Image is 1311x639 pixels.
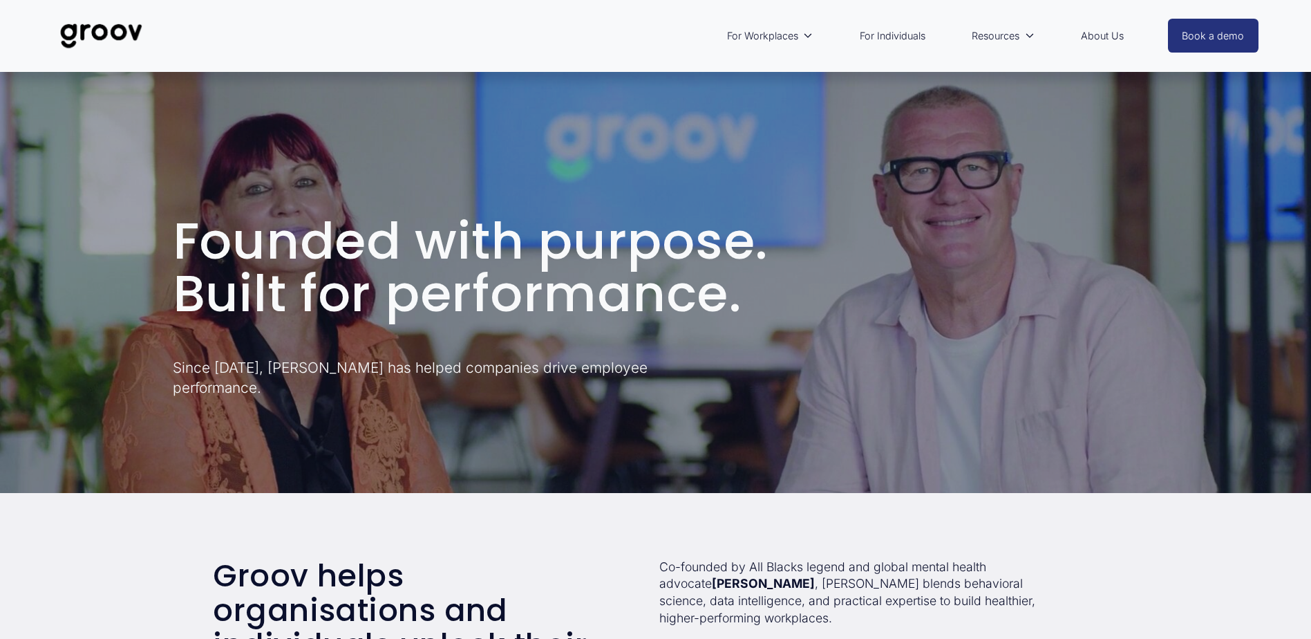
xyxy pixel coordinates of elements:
[720,20,820,52] a: folder dropdown
[972,27,1019,45] span: Resources
[53,13,150,59] img: Groov | Unlock Human Potential at Work and in Life
[659,559,1057,627] p: Co-founded by All Blacks legend and global mental health advocate , [PERSON_NAME] blends behavior...
[965,20,1041,52] a: folder dropdown
[173,215,1139,319] h1: Founded with purpose. Built for performance.
[1074,20,1131,52] a: About Us
[712,576,815,591] strong: [PERSON_NAME]
[173,358,733,398] p: Since [DATE], [PERSON_NAME] has helped companies drive employee performance.
[727,27,798,45] span: For Workplaces
[1168,19,1259,53] a: Book a demo
[853,20,932,52] a: For Individuals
